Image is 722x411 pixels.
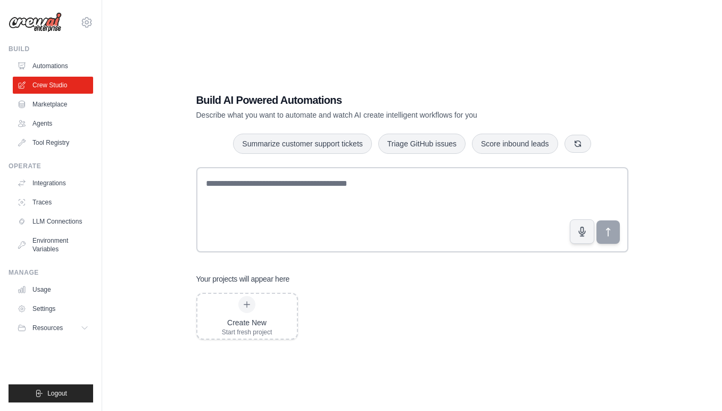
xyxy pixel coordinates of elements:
[13,77,93,94] a: Crew Studio
[13,57,93,75] a: Automations
[196,93,554,108] h1: Build AI Powered Automations
[9,268,93,277] div: Manage
[47,389,67,398] span: Logout
[9,45,93,53] div: Build
[13,115,93,132] a: Agents
[9,162,93,170] div: Operate
[9,384,93,402] button: Logout
[669,360,722,411] iframe: Chat Widget
[13,175,93,192] a: Integrations
[196,274,290,284] h3: Your projects will appear here
[13,134,93,151] a: Tool Registry
[13,232,93,258] a: Environment Variables
[13,281,93,298] a: Usage
[222,328,272,336] div: Start fresh project
[13,213,93,230] a: LLM Connections
[13,319,93,336] button: Resources
[570,219,594,244] button: Click to speak your automation idea
[13,300,93,317] a: Settings
[32,324,63,332] span: Resources
[472,134,558,154] button: Score inbound leads
[233,134,371,154] button: Summarize customer support tickets
[222,317,272,328] div: Create New
[565,135,591,153] button: Get new suggestions
[13,96,93,113] a: Marketplace
[13,194,93,211] a: Traces
[196,110,554,120] p: Describe what you want to automate and watch AI create intelligent workflows for you
[9,12,62,32] img: Logo
[378,134,466,154] button: Triage GitHub issues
